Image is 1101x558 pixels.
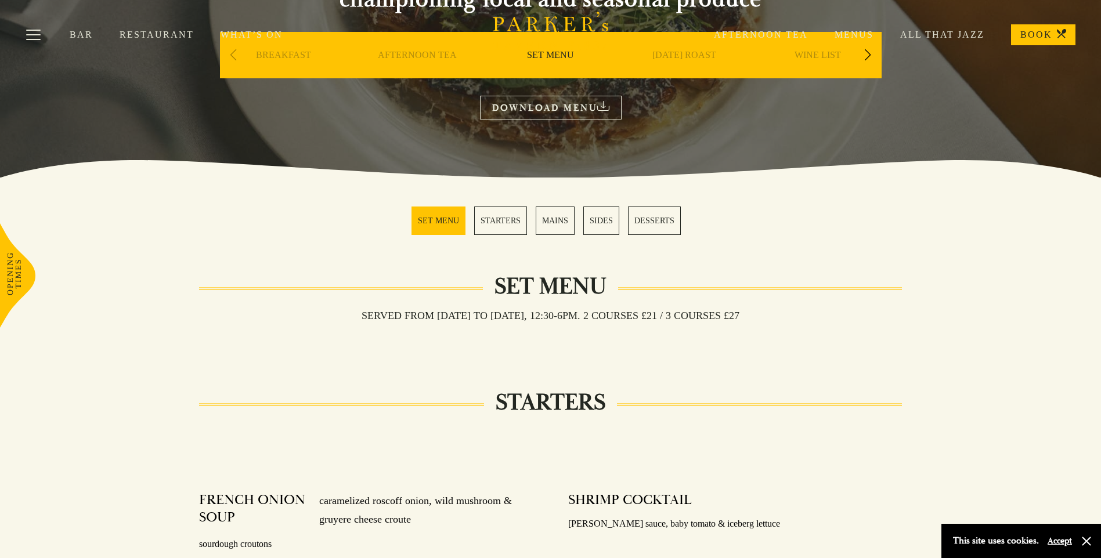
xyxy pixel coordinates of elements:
[568,491,692,509] h4: SHRIMP COCKTAIL
[1048,535,1072,546] button: Accept
[620,32,748,113] div: 4 / 9
[353,32,481,113] div: 2 / 9
[527,49,574,96] a: SET MENU
[583,206,619,235] a: 4 / 5
[483,273,618,300] h2: Set Menu
[308,491,533,529] p: caramelized roscoff onion, wild mushroom & gruyere cheese croute
[220,32,348,113] div: 1 / 9
[795,49,841,96] a: WINE LIST
[199,491,308,529] h4: FRENCH ONION SOUP
[487,32,615,113] div: 3 / 9
[474,206,527,235] a: 2 / 5
[256,49,311,96] a: BREAKFAST
[628,206,681,235] a: 5 / 5
[953,532,1039,549] p: This site uses cookies.
[484,389,617,416] h2: STARTERS
[199,536,533,553] p: sourdough croutons
[754,32,882,113] div: 5 / 9
[1081,535,1092,547] button: Close and accept
[411,206,465,235] a: 1 / 5
[568,516,902,532] p: [PERSON_NAME] sauce, baby tomato & iceberg lettuce
[378,49,457,96] a: AFTERNOON TEA
[536,206,575,235] a: 3 / 5
[350,309,751,322] h3: Served from [DATE] to [DATE], 12:30-6pm. 2 COURSES £21 / 3 COURSES £27
[652,49,716,96] a: [DATE] ROAST
[480,96,622,119] a: DOWNLOAD MENU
